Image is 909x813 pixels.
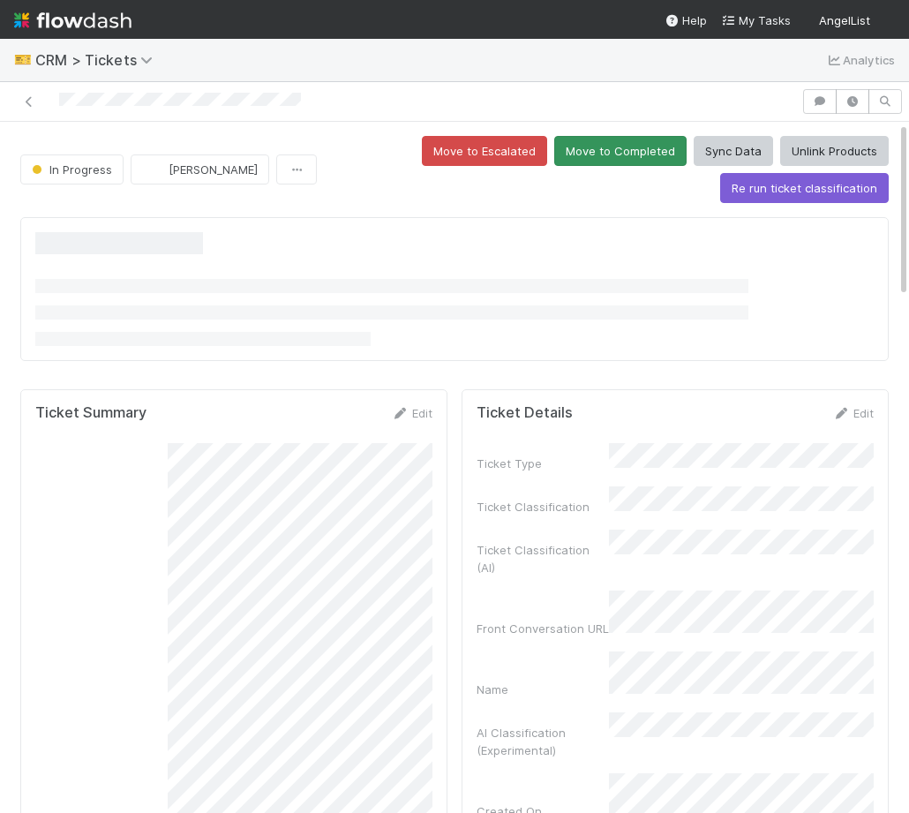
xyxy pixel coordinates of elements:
[694,136,773,166] button: Sync Data
[780,136,889,166] button: Unlink Products
[391,406,432,420] a: Edit
[477,620,609,637] div: Front Conversation URL
[721,13,791,27] span: My Tasks
[35,51,162,69] span: CRM > Tickets
[477,404,573,422] h5: Ticket Details
[477,681,609,698] div: Name
[131,154,269,184] button: [PERSON_NAME]
[721,11,791,29] a: My Tasks
[665,11,707,29] div: Help
[20,154,124,184] button: In Progress
[477,724,609,759] div: AI Classification (Experimental)
[477,541,609,576] div: Ticket Classification (AI)
[825,49,895,71] a: Analytics
[720,173,889,203] button: Re run ticket classification
[14,52,32,67] span: 🎫
[819,13,870,27] span: AngelList
[832,406,874,420] a: Edit
[146,161,163,178] img: avatar_18c010e4-930e-4480-823a-7726a265e9dd.png
[14,5,131,35] img: logo-inverted-e16ddd16eac7371096b0.svg
[554,136,687,166] button: Move to Completed
[28,162,112,177] span: In Progress
[477,455,609,472] div: Ticket Type
[169,162,258,177] span: [PERSON_NAME]
[35,404,146,422] h5: Ticket Summary
[477,498,609,516] div: Ticket Classification
[877,12,895,30] img: avatar_18c010e4-930e-4480-823a-7726a265e9dd.png
[422,136,547,166] button: Move to Escalated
